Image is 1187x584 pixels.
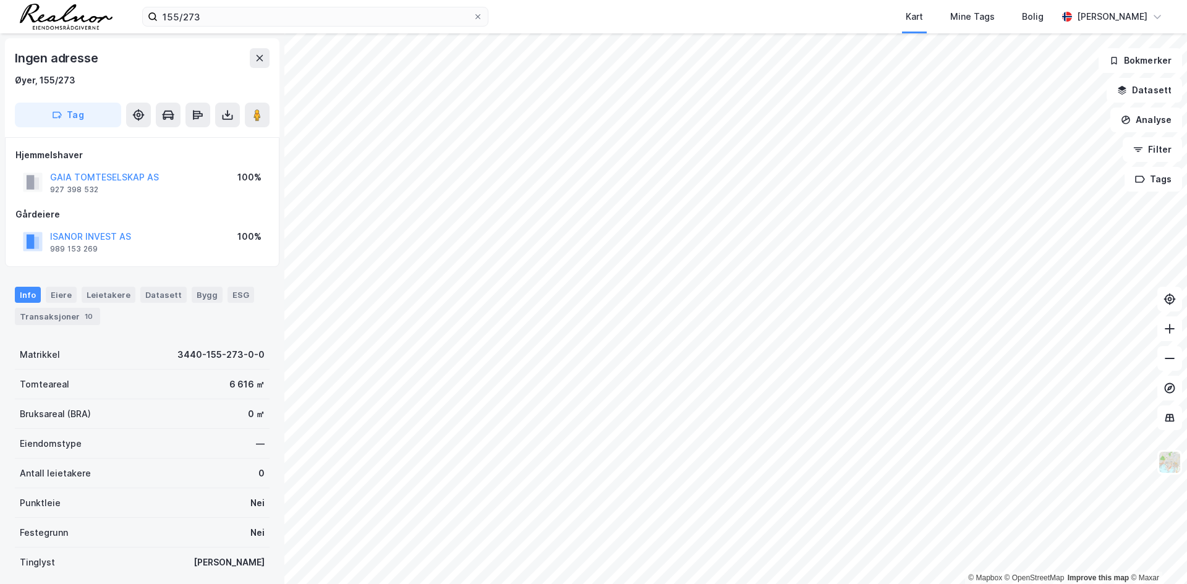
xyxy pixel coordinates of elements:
div: Øyer, 155/273 [15,73,75,88]
div: — [256,436,265,451]
div: Info [15,287,41,303]
div: Eiere [46,287,77,303]
button: Tag [15,103,121,127]
a: Improve this map [1068,573,1129,582]
button: Filter [1123,137,1182,162]
div: Leietakere [82,287,135,303]
div: Tomteareal [20,377,69,392]
button: Tags [1125,167,1182,192]
div: [PERSON_NAME] [1077,9,1147,24]
iframe: Chat Widget [1125,525,1187,584]
input: Søk på adresse, matrikkel, gårdeiere, leietakere eller personer [158,7,473,26]
div: Kontrollprogram for chat [1125,525,1187,584]
div: Bolig [1022,9,1044,24]
div: ESG [228,287,254,303]
div: Hjemmelshaver [15,148,269,163]
div: Bygg [192,287,223,303]
div: 3440-155-273-0-0 [177,347,265,362]
img: realnor-logo.934646d98de889bb5806.png [20,4,113,30]
div: [PERSON_NAME] [194,555,265,570]
div: Transaksjoner [15,308,100,325]
div: Nei [250,496,265,510]
div: Mine Tags [950,9,995,24]
div: Gårdeiere [15,207,269,222]
div: Nei [250,525,265,540]
button: Bokmerker [1099,48,1182,73]
div: Kart [906,9,923,24]
div: 6 616 ㎡ [229,377,265,392]
button: Datasett [1107,78,1182,103]
div: 10 [82,310,95,323]
div: Eiendomstype [20,436,82,451]
div: Antall leietakere [20,466,91,481]
div: Bruksareal (BRA) [20,407,91,421]
a: OpenStreetMap [1005,573,1065,582]
button: Analyse [1110,108,1182,132]
div: 0 ㎡ [248,407,265,421]
div: Tinglyst [20,555,55,570]
div: 927 398 532 [50,185,98,195]
div: 100% [237,170,262,185]
div: Punktleie [20,496,61,510]
div: 989 153 269 [50,244,98,254]
div: 0 [258,466,265,481]
img: Z [1158,451,1181,474]
a: Mapbox [968,573,1002,582]
div: Ingen adresse [15,48,100,68]
div: Festegrunn [20,525,68,540]
div: Matrikkel [20,347,60,362]
div: 100% [237,229,262,244]
div: Datasett [140,287,187,303]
